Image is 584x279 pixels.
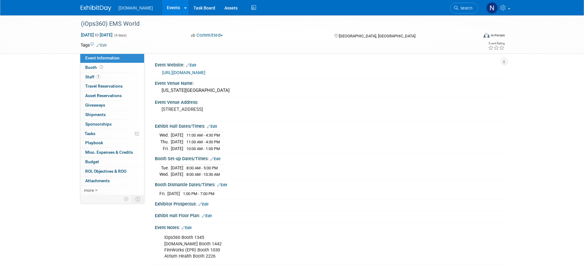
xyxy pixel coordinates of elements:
[162,107,293,112] pre: [STREET_ADDRESS]
[155,122,504,130] div: Exhibit Hall Dates/Times:
[155,199,504,207] div: Exhibitor Prospectus:
[84,188,94,193] span: more
[98,65,104,70] span: Booth not reserved yet
[80,110,144,119] a: Shipments
[85,84,123,89] span: Travel Reservations
[186,166,218,170] span: 8:00 AM - 5:00 PM
[155,60,504,68] div: Event Website:
[171,171,183,178] td: [DATE]
[80,120,144,129] a: Sponsorships
[97,43,107,47] a: Edit
[119,6,153,10] span: [DOMAIN_NAME]
[81,32,113,38] span: [DATE] [DATE]
[186,133,220,138] span: 11:00 AM - 4:30 PM
[155,98,504,105] div: Event Venue Address:
[189,32,225,39] button: Committed
[80,129,144,138] a: Tasks
[159,145,171,152] td: Fri.
[181,226,192,230] a: Edit
[94,32,100,37] span: to
[167,190,180,197] td: [DATE]
[155,223,504,231] div: Event Notes:
[186,146,220,151] span: 10:00 AM - 1:00 PM
[171,139,183,145] td: [DATE]
[85,93,122,98] span: Asset Reservations
[80,138,144,148] a: Playbook
[210,157,220,161] a: Edit
[186,172,220,177] span: 8:00 AM - 10:30 AM
[183,191,214,196] span: 1:00 PM - 7:00 PM
[85,112,106,117] span: Shipments
[85,103,105,107] span: Giveaways
[159,171,171,178] td: Wed.
[85,131,95,136] span: Tasks
[171,145,183,152] td: [DATE]
[186,63,196,67] a: Edit
[458,6,472,10] span: Search
[80,186,144,195] a: more
[490,33,505,38] div: In-Person
[80,73,144,82] a: Staff1
[155,154,504,162] div: Booth Set-up Dates/Times:
[488,42,505,45] div: Event Rating
[85,178,110,183] span: Attachments
[81,5,111,11] img: ExhibitDay
[198,202,208,206] a: Edit
[159,164,171,171] td: Tue.
[450,3,478,13] a: Search
[202,214,212,218] a: Edit
[155,79,504,86] div: Event Venue Name:
[80,91,144,100] a: Asset Reservations
[85,122,112,126] span: Sponsorships
[85,55,120,60] span: Event Information
[171,164,183,171] td: [DATE]
[217,183,227,187] a: Edit
[80,157,144,167] a: Budget
[85,150,133,155] span: Misc. Expenses & Credits
[159,132,171,139] td: Wed.
[80,176,144,186] a: Attachments
[81,42,107,48] td: Tags
[207,124,217,129] a: Edit
[80,101,144,110] a: Giveaways
[155,211,504,219] div: Exhibit Hall Floor Plan:
[114,33,127,37] span: (4 days)
[159,139,171,145] td: Thu.
[85,169,126,174] span: ROI, Objectives & ROO
[85,140,103,145] span: Playbook
[85,159,99,164] span: Budget
[85,74,101,79] span: Staff
[79,18,469,29] div: (iOps360) EMS World
[80,167,144,176] a: ROI, Objectives & ROO
[159,86,499,95] div: [US_STATE][GEOGRAPHIC_DATA]
[80,54,144,63] a: Event Information
[85,65,104,70] span: Booth
[80,148,144,157] a: Misc. Expenses & Credits
[486,2,498,14] img: Nicholas Fischer
[162,70,205,75] a: [URL][DOMAIN_NAME]
[96,74,101,79] span: 1
[483,33,490,38] img: Format-Inperson.png
[80,82,144,91] a: Travel Reservations
[186,140,220,144] span: 11:00 AM - 4:30 PM
[132,195,144,203] td: Toggle Event Tabs
[80,63,144,72] a: Booth
[442,32,505,41] div: Event Format
[159,190,167,197] td: Fri.
[160,232,436,262] div: iOps360 Booth 1345 [DOMAIN_NAME] Booth 1442 FireWorks (EPR) Booth 1030 Atrium Health Booth 2226
[339,34,415,38] span: [GEOGRAPHIC_DATA], [GEOGRAPHIC_DATA]
[171,132,183,139] td: [DATE]
[155,180,504,188] div: Booth Dismantle Dates/Times:
[121,195,132,203] td: Personalize Event Tab Strip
